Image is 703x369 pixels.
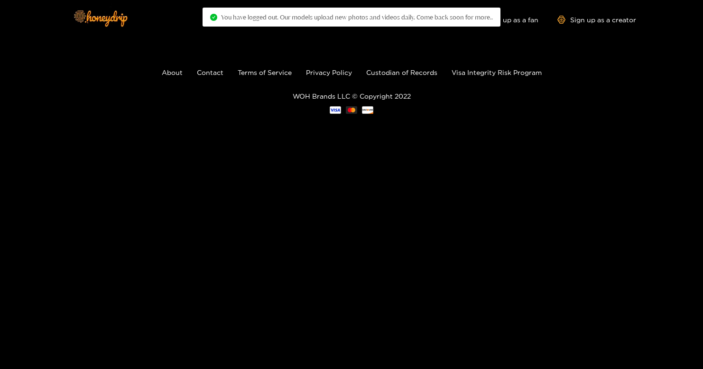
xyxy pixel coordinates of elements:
[197,69,223,76] a: Contact
[306,69,352,76] a: Privacy Policy
[473,16,538,24] a: Sign up as a fan
[452,69,542,76] a: Visa Integrity Risk Program
[221,13,493,21] span: You have logged out. Our models upload new photos and videos daily. Come back soon for more..
[210,14,217,21] span: check-circle
[238,69,292,76] a: Terms of Service
[162,69,183,76] a: About
[557,16,636,24] a: Sign up as a creator
[366,69,437,76] a: Custodian of Records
